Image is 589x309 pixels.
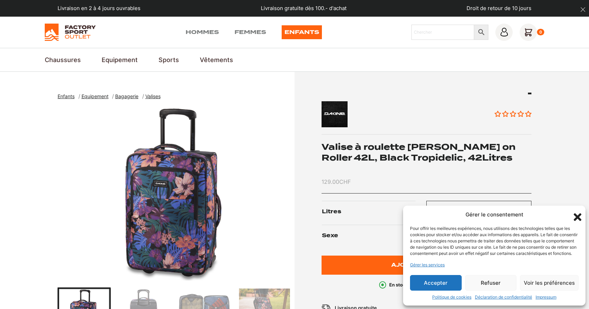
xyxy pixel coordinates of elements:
span: Bagagerie [115,93,138,99]
span: Ajouter au panier [391,262,462,268]
bdi: 129.00 [322,178,351,185]
a: Impressum [536,294,556,300]
span: CHF [339,178,351,185]
a: Hommes [186,25,219,39]
div: Pour offrir les meilleures expériences, nous utilisons des technologies telles que les cookies po... [410,225,578,257]
a: Enfants [282,25,322,39]
button: Ajouter au panier [322,256,532,275]
span: Equipement [82,93,109,99]
div: Gérer le consentement [466,211,523,219]
nav: breadcrumbs [58,93,164,101]
a: Gérer les services [410,262,445,268]
a: Equipement [102,55,138,65]
div: 0 [537,29,544,36]
button: dismiss [577,3,589,16]
h1: Valise à roulette [PERSON_NAME] on Roller 42L, Black Tropidelic, 42Litres [322,141,532,163]
label: Litres [322,201,426,223]
p: Livré en 2 à 4 jours ouvrables [389,282,474,289]
a: Enfants [58,93,78,99]
button: Refuser [465,275,517,291]
a: Sports [159,55,179,65]
input: Chercher [411,25,475,40]
a: Valises [145,93,164,99]
img: Factory Sport Outlet [45,24,96,41]
a: Politique de cookies [432,294,471,300]
div: 1 of 4 [58,107,291,281]
a: Femmes [234,25,266,39]
a: Déclaration de confidentialité [475,294,532,300]
b: En stock. [389,282,410,287]
p: Droit de retour de 10 jours [467,5,531,12]
p: Livraison en 2 à 4 jours ouvrables [58,5,140,12]
button: Accepter [410,275,462,291]
a: Chaussures [45,55,81,65]
label: Sexe [322,225,426,247]
a: Equipement [82,93,112,99]
a: Bagagerie [115,93,142,99]
a: Vêtements [200,55,233,65]
button: Voir les préférences [520,275,579,291]
p: Livraison gratuite dès 100.- d'achat [261,5,347,12]
span: Valises [145,93,161,99]
span: Enfants [58,93,75,99]
div: Fermer la boîte de dialogue [572,211,579,218]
